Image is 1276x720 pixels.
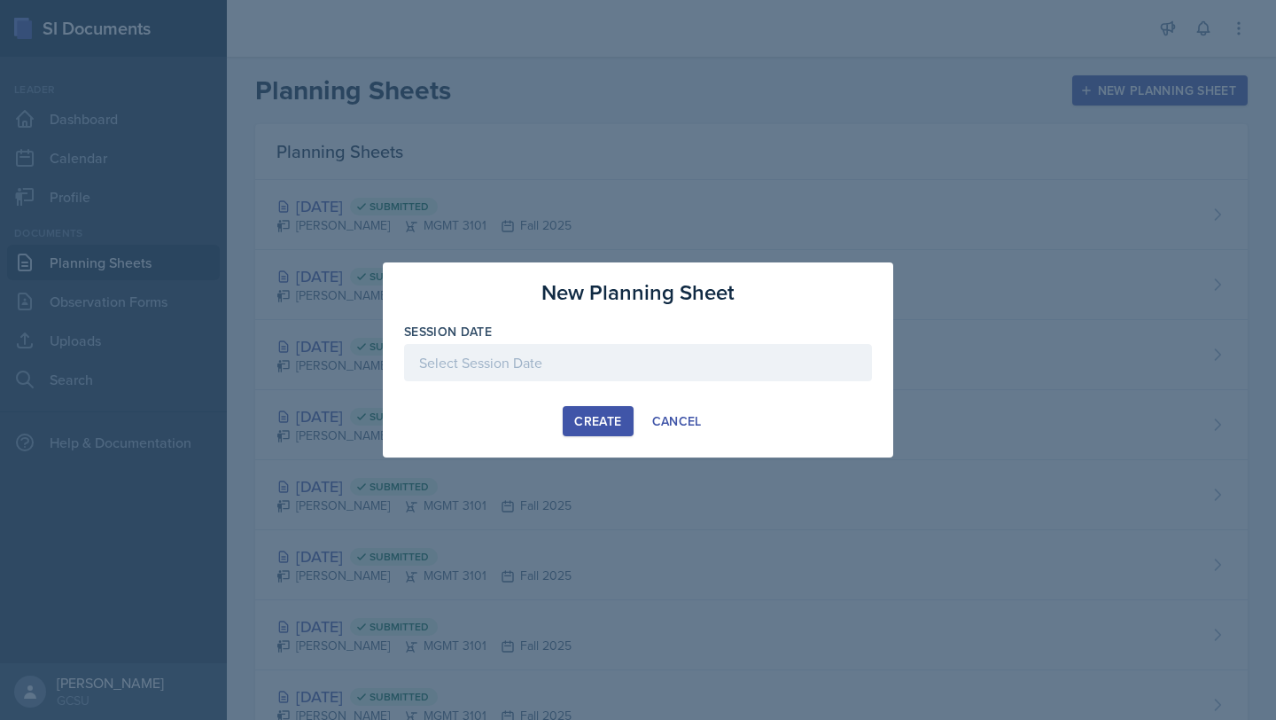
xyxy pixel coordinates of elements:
[641,406,713,436] button: Cancel
[563,406,633,436] button: Create
[404,323,492,340] label: Session Date
[574,414,621,428] div: Create
[541,277,735,309] h3: New Planning Sheet
[652,414,702,428] div: Cancel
